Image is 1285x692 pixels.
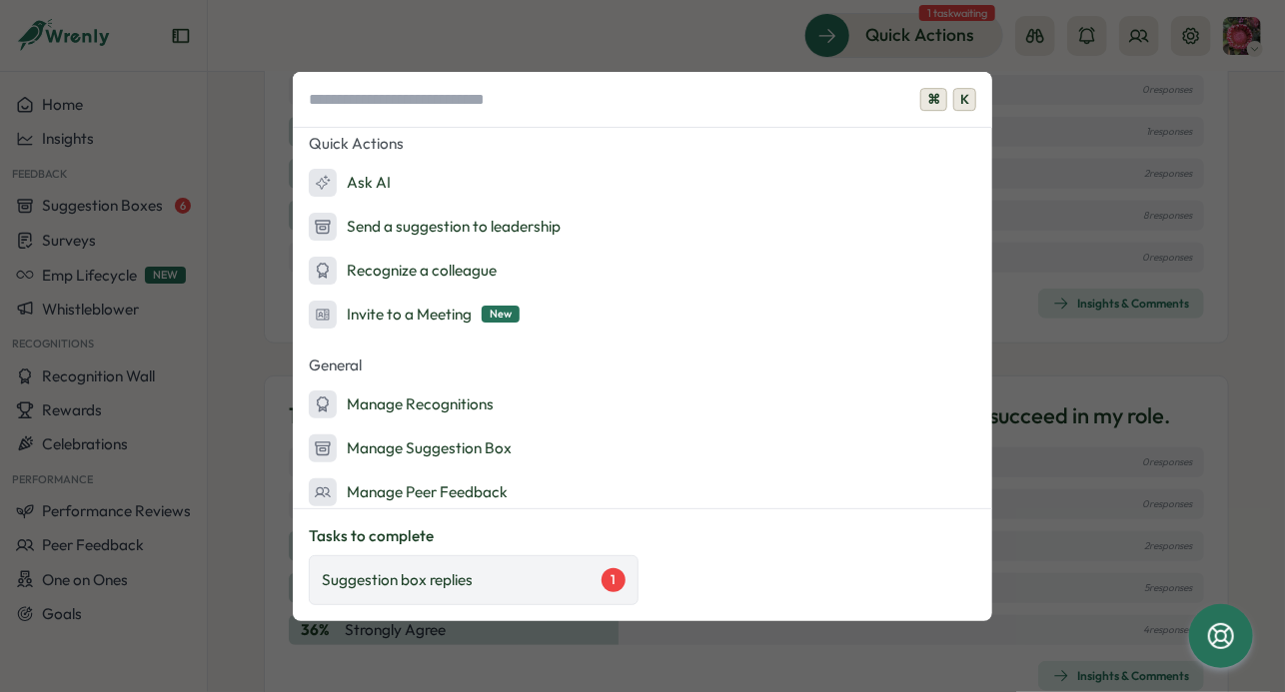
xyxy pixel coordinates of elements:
div: Recognize a colleague [309,257,497,285]
div: Ask AI [309,169,391,197]
div: Manage Peer Feedback [309,478,508,506]
button: Manage Recognitions [293,384,992,424]
p: Suggestion box replies [322,569,473,591]
span: K [953,88,976,112]
span: ⌘ [920,88,947,112]
button: Recognize a colleague [293,251,992,291]
div: Invite to a Meeting [309,301,520,329]
p: Tasks to complete [309,525,976,547]
button: Manage Suggestion Box [293,428,992,468]
div: Manage Recognitions [309,390,494,418]
button: Ask AI [293,163,992,203]
span: New [482,306,520,323]
button: Send a suggestion to leadership [293,207,992,247]
button: Manage Peer Feedback [293,472,992,512]
p: General [293,350,992,380]
div: Send a suggestion to leadership [309,213,561,241]
div: 1 [602,568,626,592]
div: Manage Suggestion Box [309,434,512,462]
p: Quick Actions [293,129,992,159]
button: Invite to a MeetingNew [293,295,992,335]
